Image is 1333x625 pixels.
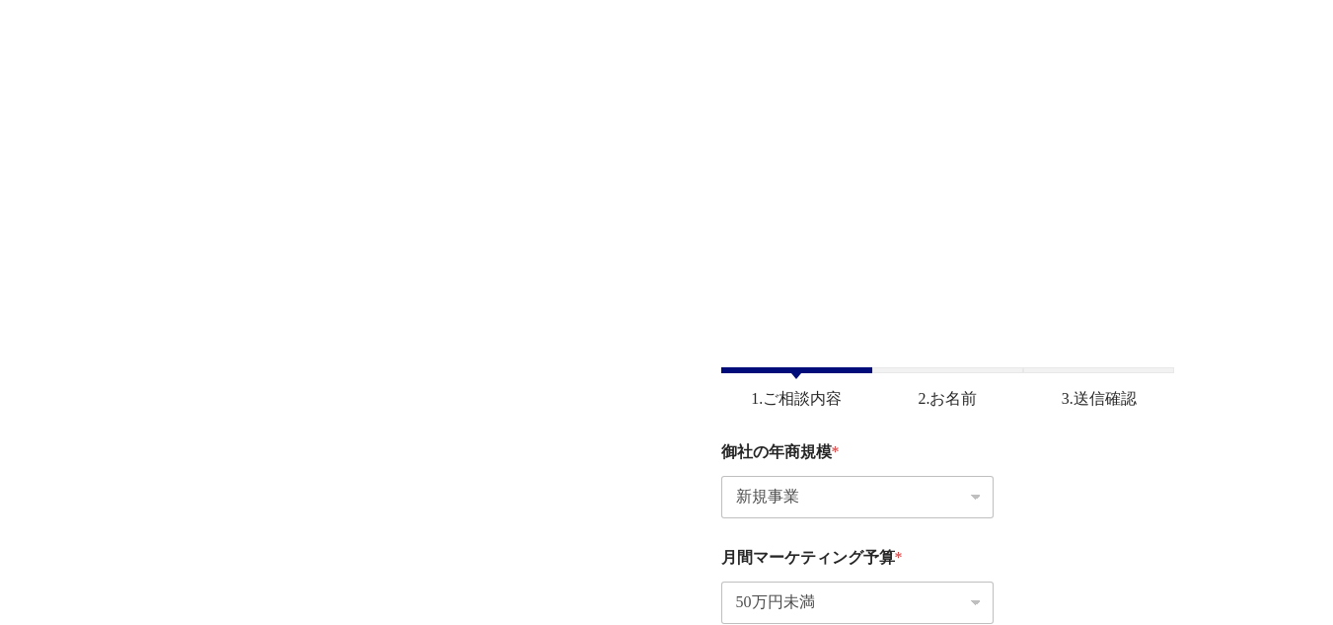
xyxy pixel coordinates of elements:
span: 1 [721,367,872,373]
span: 1.ご相談内容 [736,389,856,408]
span: 2.お名前 [903,389,992,408]
label: 御社の年商規模 [721,442,840,461]
label: 月間マーケティング予算 [721,548,903,567]
span: 2 [872,367,1023,373]
span: 3 [1023,367,1174,373]
span: 3.送信確認 [1047,389,1151,408]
